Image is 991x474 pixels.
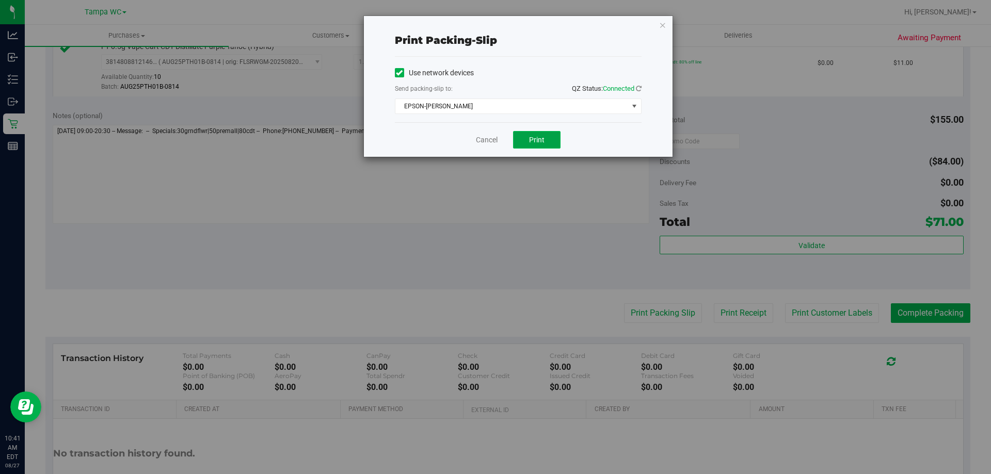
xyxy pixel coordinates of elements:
[476,135,498,145] a: Cancel
[529,136,545,144] span: Print
[395,34,497,46] span: Print packing-slip
[395,99,628,113] span: EPSON-[PERSON_NAME]
[572,85,642,92] span: QZ Status:
[395,68,474,78] label: Use network devices
[628,99,641,113] span: select
[10,391,41,422] iframe: Resource center
[603,85,634,92] span: Connected
[513,131,561,149] button: Print
[395,84,453,93] label: Send packing-slip to:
